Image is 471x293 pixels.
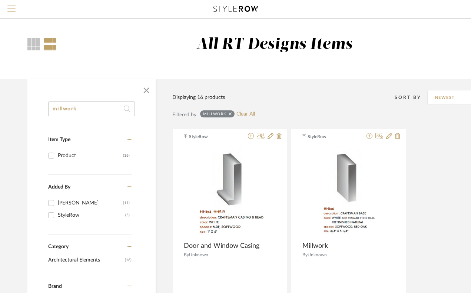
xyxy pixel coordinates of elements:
button: Close [139,83,154,98]
span: Architectural Elements [48,254,123,266]
div: Sort By [395,94,427,101]
span: Door and Window Casing [184,242,259,250]
span: (16) [125,254,132,266]
img: Millwork [319,145,378,238]
div: Displaying 16 products [172,93,225,101]
span: By [302,253,308,257]
div: (11) [123,197,130,209]
div: (5) [125,209,130,221]
div: All RT Designs Items [196,35,353,54]
div: millwork [203,111,227,116]
span: Brand [48,284,62,289]
div: StyleRow [58,209,125,221]
span: Millwork [302,242,328,250]
span: Added By [48,184,70,190]
a: Clear All [236,111,255,117]
img: Door and Window Casing [193,145,266,238]
div: Filtered by [172,111,196,119]
span: Category [48,244,69,250]
span: Unknown [308,253,327,257]
span: StyleRow [308,133,354,140]
span: Unknown [189,253,208,257]
div: (16) [123,150,130,162]
input: Search within 16 results [48,101,135,116]
div: Product [58,150,123,162]
div: [PERSON_NAME] [58,197,123,209]
span: By [184,253,189,257]
span: StyleRow [189,133,236,140]
span: Item Type [48,137,70,142]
